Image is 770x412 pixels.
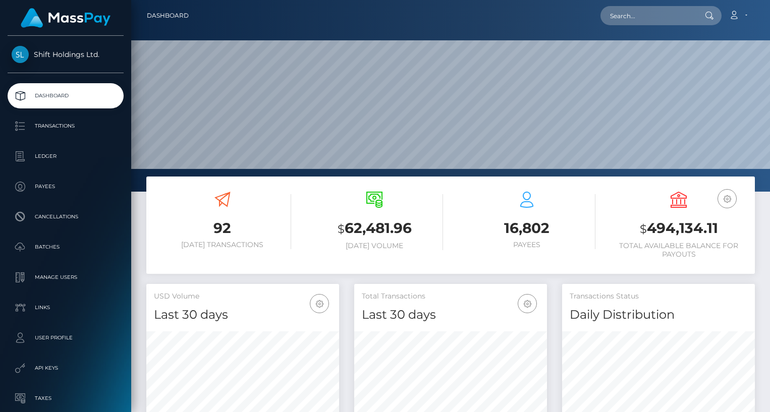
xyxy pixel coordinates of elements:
[147,5,189,26] a: Dashboard
[12,240,120,255] p: Batches
[458,241,595,249] h6: Payees
[12,209,120,224] p: Cancellations
[8,174,124,199] a: Payees
[154,218,291,238] h3: 92
[8,113,124,139] a: Transactions
[570,291,747,302] h5: Transactions Status
[8,144,124,169] a: Ledger
[8,386,124,411] a: Taxes
[12,88,120,103] p: Dashboard
[600,6,695,25] input: Search...
[12,391,120,406] p: Taxes
[12,361,120,376] p: API Keys
[640,222,647,236] small: $
[21,8,111,28] img: MassPay Logo
[611,218,748,239] h3: 494,134.11
[12,300,120,315] p: Links
[154,306,332,324] h4: Last 30 days
[362,291,539,302] h5: Total Transactions
[306,242,444,250] h6: [DATE] Volume
[154,241,291,249] h6: [DATE] Transactions
[12,119,120,134] p: Transactions
[8,295,124,320] a: Links
[12,179,120,194] p: Payees
[8,50,124,59] span: Shift Holdings Ltd.
[8,234,124,260] a: Batches
[8,204,124,229] a: Cancellations
[611,242,748,259] h6: Total Available Balance for Payouts
[362,306,539,324] h4: Last 30 days
[12,46,29,63] img: Shift Holdings Ltd.
[8,356,124,381] a: API Keys
[12,330,120,345] p: User Profile
[154,291,332,302] h5: USD Volume
[8,325,124,350] a: User Profile
[458,218,595,238] h3: 16,802
[12,149,120,164] p: Ledger
[8,265,124,290] a: Manage Users
[570,306,747,324] h4: Daily Distribution
[12,270,120,285] p: Manage Users
[8,83,124,108] a: Dashboard
[338,222,345,236] small: $
[306,218,444,239] h3: 62,481.96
